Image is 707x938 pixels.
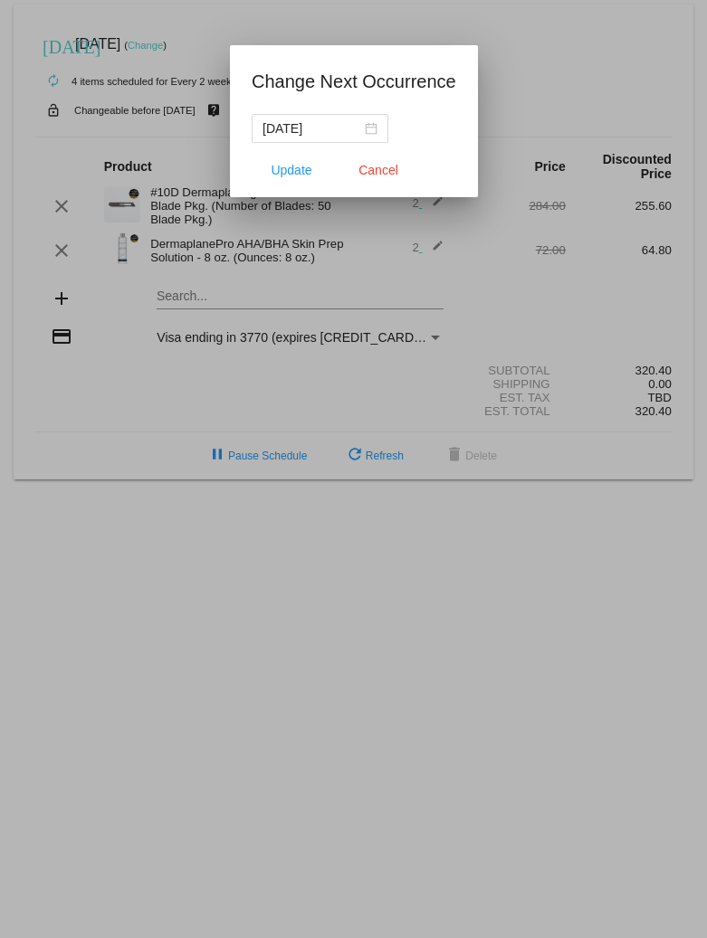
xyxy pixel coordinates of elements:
[263,118,361,138] input: Select date
[358,163,398,177] span: Cancel
[252,154,331,186] button: Update
[252,67,456,96] h1: Change Next Occurrence
[339,154,418,186] button: Close dialog
[271,163,311,177] span: Update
